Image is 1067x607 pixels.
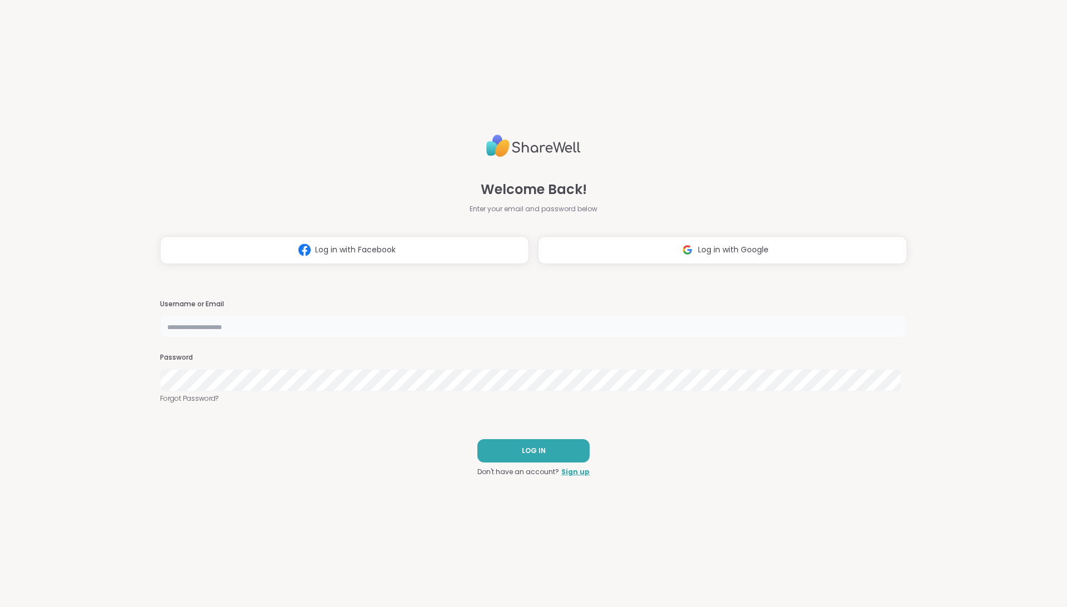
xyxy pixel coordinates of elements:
[470,204,597,214] span: Enter your email and password below
[538,236,907,264] button: Log in with Google
[315,244,396,256] span: Log in with Facebook
[522,446,546,456] span: LOG IN
[677,240,698,260] img: ShareWell Logomark
[561,467,590,477] a: Sign up
[160,236,529,264] button: Log in with Facebook
[294,240,315,260] img: ShareWell Logomark
[160,300,907,309] h3: Username or Email
[477,439,590,462] button: LOG IN
[698,244,769,256] span: Log in with Google
[481,180,587,200] span: Welcome Back!
[486,130,581,162] img: ShareWell Logo
[160,353,907,362] h3: Password
[160,394,907,404] a: Forgot Password?
[477,467,559,477] span: Don't have an account?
